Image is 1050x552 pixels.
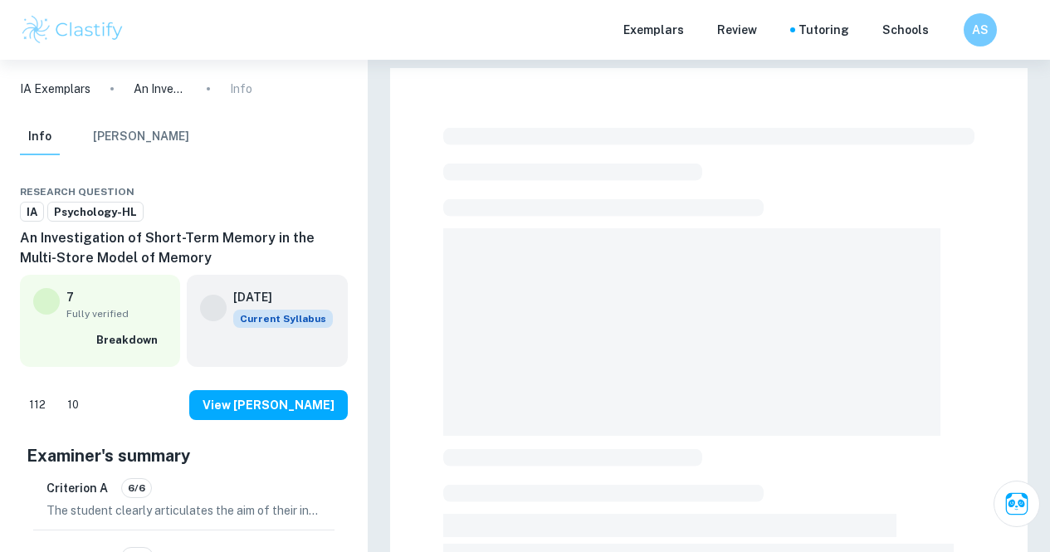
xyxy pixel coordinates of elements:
[942,26,950,34] button: Help and Feedback
[285,182,298,202] div: Share
[93,119,189,155] button: [PERSON_NAME]
[20,202,44,222] a: IA
[964,13,997,46] button: AS
[318,182,331,202] div: Bookmark
[189,390,348,420] button: View [PERSON_NAME]
[66,306,167,321] span: Fully verified
[47,202,144,222] a: Psychology-HL
[58,397,88,413] span: 10
[66,288,74,306] p: 7
[230,80,252,98] p: Info
[20,392,55,418] div: Like
[20,80,90,98] a: IA Exemplars
[882,21,929,39] a: Schools
[233,310,333,328] div: This exemplar is based on the current syllabus. Feel free to refer to it for inspiration/ideas wh...
[717,21,757,39] p: Review
[20,119,60,155] button: Info
[48,204,143,221] span: Psychology-HL
[21,204,43,221] span: IA
[46,479,108,497] h6: Criterion A
[134,80,187,98] p: An Investigation of Short-Term Memory in the Multi-Store Model of Memory
[20,13,125,46] img: Clastify logo
[971,21,990,39] h6: AS
[27,443,341,468] h5: Examiner's summary
[233,310,333,328] span: Current Syllabus
[58,392,88,418] div: Dislike
[46,501,321,520] p: The student clearly articulates the aim of their investigation, focusing on the effect of delay t...
[20,397,55,413] span: 112
[20,228,348,268] h6: An Investigation of Short-Term Memory in the Multi-Store Model of Memory
[20,184,134,199] span: Research question
[335,182,348,202] div: Report issue
[301,182,315,202] div: Download
[798,21,849,39] a: Tutoring
[994,481,1040,527] button: Ask Clai
[623,21,684,39] p: Exemplars
[233,288,320,306] h6: [DATE]
[122,481,151,496] span: 6/6
[92,328,167,353] button: Breakdown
